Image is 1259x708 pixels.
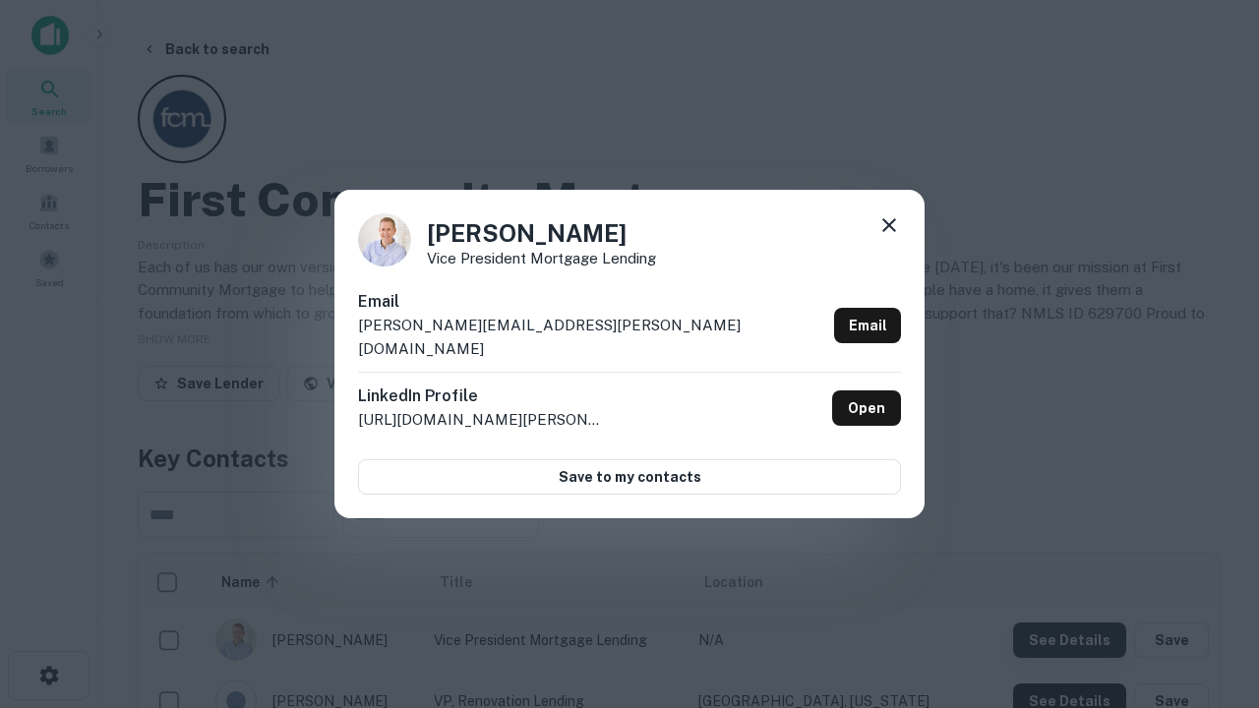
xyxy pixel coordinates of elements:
img: 1520878720083 [358,213,411,266]
iframe: Chat Widget [1161,551,1259,645]
h4: [PERSON_NAME] [427,215,656,251]
h6: LinkedIn Profile [358,384,604,408]
h6: Email [358,290,826,314]
a: Open [832,390,901,426]
a: Email [834,308,901,343]
p: Vice President Mortgage Lending [427,251,656,265]
p: [URL][DOMAIN_NAME][PERSON_NAME] [358,408,604,432]
button: Save to my contacts [358,459,901,495]
p: [PERSON_NAME][EMAIL_ADDRESS][PERSON_NAME][DOMAIN_NAME] [358,314,826,360]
